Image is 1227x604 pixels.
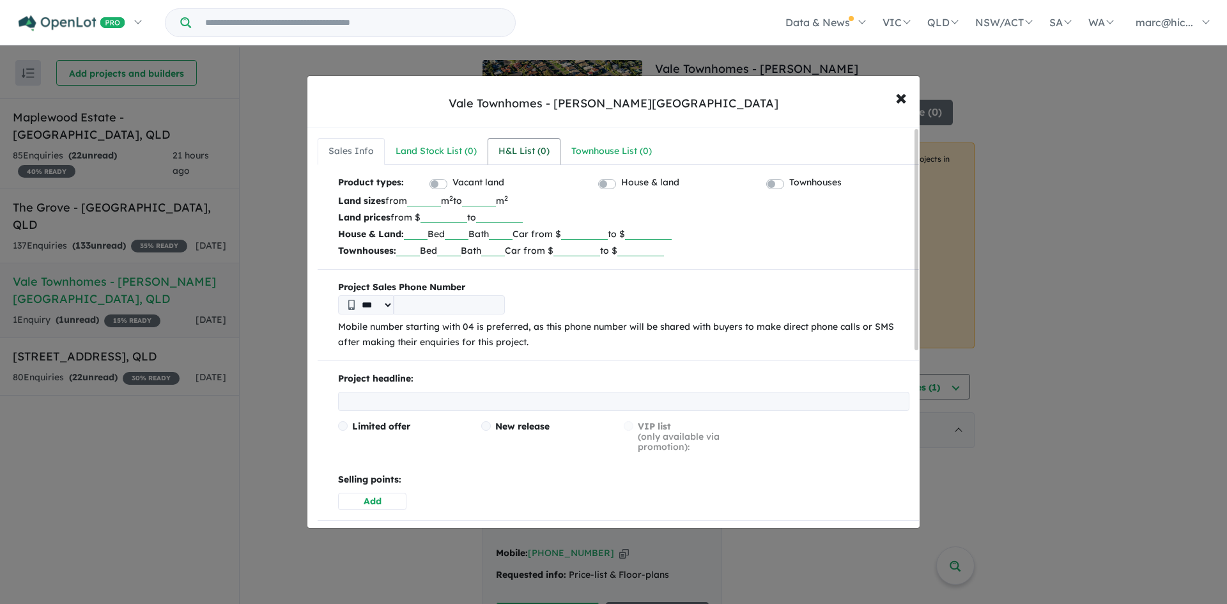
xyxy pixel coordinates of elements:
[449,194,453,203] sup: 2
[504,194,508,203] sup: 2
[621,175,679,190] label: House & land
[396,144,477,159] div: Land Stock List ( 0 )
[338,175,404,192] b: Product types:
[338,226,909,242] p: Bed Bath Car from $ to $
[498,144,550,159] div: H&L List ( 0 )
[338,320,909,350] p: Mobile number starting with 04 is preferred, as this phone number will be shared with buyers to m...
[348,300,355,310] img: Phone icon
[495,421,550,432] span: New release
[338,209,909,226] p: from $ to
[338,242,909,259] p: Bed Bath Car from $ to $
[571,144,652,159] div: Townhouse List ( 0 )
[338,228,404,240] b: House & Land:
[1136,16,1193,29] span: marc@hic...
[194,9,513,36] input: Try estate name, suburb, builder or developer
[338,192,909,209] p: from m to m
[352,421,410,432] span: Limited offer
[338,371,909,387] p: Project headline:
[338,212,390,223] b: Land prices
[338,493,406,510] button: Add
[895,83,907,111] span: ×
[19,15,125,31] img: Openlot PRO Logo White
[449,95,778,112] div: Vale Townhomes - [PERSON_NAME][GEOGRAPHIC_DATA]
[452,175,504,190] label: Vacant land
[338,280,909,295] b: Project Sales Phone Number
[338,472,909,488] p: Selling points:
[338,245,396,256] b: Townhouses:
[328,144,374,159] div: Sales Info
[789,175,842,190] label: Townhouses
[338,195,385,206] b: Land sizes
